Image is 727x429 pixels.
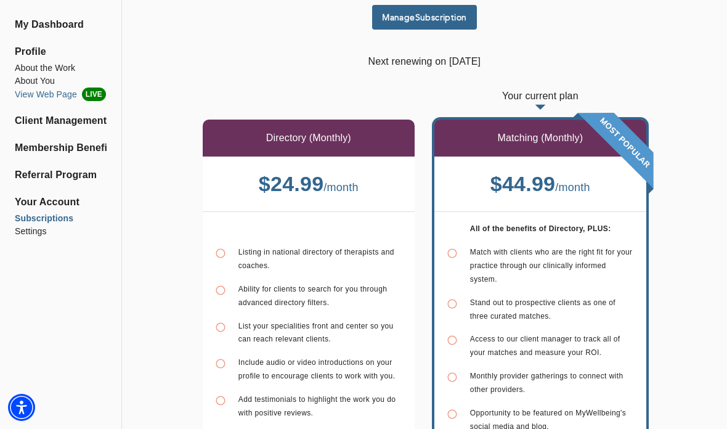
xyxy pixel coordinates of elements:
[238,322,394,344] span: List your specialities front and center so you can reach relevant clients.
[238,395,396,417] span: Add testimonials to highlight the work you do with positive reviews.
[470,372,623,394] span: Monthly provider gatherings to connect with other providers.
[15,75,107,88] a: About You
[15,62,107,75] a: About the Work
[377,12,472,23] span: Manage Subscription
[15,88,107,101] li: View Web Page
[555,181,590,194] span: / month
[238,358,396,380] span: Include audio or video introductions on your profile to encourage clients to work with you.
[15,225,107,238] a: Settings
[15,44,107,59] span: Profile
[470,224,611,233] b: All of the benefits of Directory, PLUS:
[571,113,654,196] img: banner
[15,195,107,210] span: Your Account
[266,131,351,145] p: Directory (Monthly)
[434,89,646,120] p: Your current plan
[323,181,359,194] span: / month
[470,335,620,357] span: Access to our client manager to track all of your matches and measure your ROI.
[15,17,107,32] a: My Dashboard
[15,168,107,182] a: Referral Program
[490,172,556,195] b: $ 44.99
[15,88,107,101] a: View Web PageLIVE
[15,113,107,128] a: Client Management
[372,5,477,30] button: ManageSubscription
[8,394,35,421] div: Accessibility Menu
[82,88,106,101] span: LIVE
[156,54,692,69] p: Next renewing on [DATE]
[497,131,583,145] p: Matching (Monthly)
[259,172,324,195] b: $ 24.99
[470,248,633,284] span: Match with clients who are the right fit for your practice through our clinically informed system.
[238,285,387,307] span: Ability for clients to search for you through advanced directory filters.
[238,248,394,270] span: Listing in national directory of therapists and coaches.
[15,212,107,225] a: Subscriptions
[15,141,107,155] a: Membership Benefits
[470,298,615,321] span: Stand out to prospective clients as one of three curated matches.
